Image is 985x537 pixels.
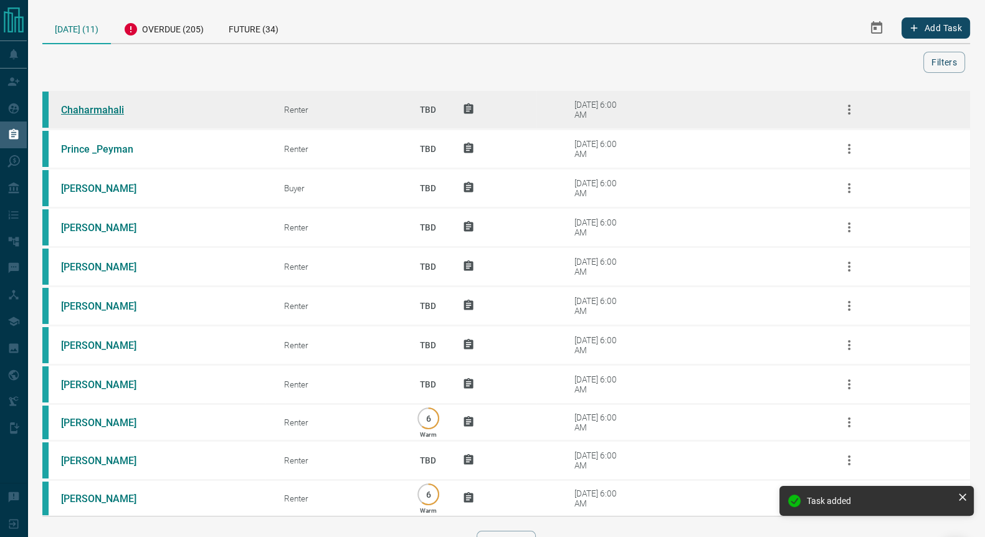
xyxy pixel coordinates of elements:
div: Buyer [284,183,394,193]
div: Renter [284,493,394,503]
div: [DATE] 6:00 AM [574,412,627,432]
div: condos.ca [42,406,49,439]
div: condos.ca [42,366,49,402]
p: 6 [424,490,433,499]
div: Overdue (205) [111,12,216,43]
a: [PERSON_NAME] [61,493,155,505]
div: [DATE] 6:00 AM [574,335,627,355]
div: condos.ca [42,131,49,167]
div: [DATE] (11) [42,12,111,44]
div: [DATE] 6:00 AM [574,296,627,316]
div: Renter [284,417,394,427]
a: [PERSON_NAME] [61,340,155,351]
p: TBD [412,250,444,283]
div: [DATE] 6:00 AM [574,217,627,237]
p: 6 [424,414,433,423]
button: Filters [923,52,965,73]
div: [DATE] 6:00 AM [574,450,627,470]
p: Warm [420,431,437,438]
div: Renter [284,301,394,311]
p: TBD [412,444,444,477]
div: [DATE] 6:00 AM [574,139,627,159]
div: [DATE] 6:00 AM [574,178,627,198]
div: condos.ca [42,92,49,128]
p: TBD [412,93,444,126]
a: [PERSON_NAME] [61,417,155,429]
div: condos.ca [42,442,49,478]
button: Select Date Range [862,13,892,43]
div: condos.ca [42,327,49,363]
a: [PERSON_NAME] [61,222,155,234]
a: Prince _Peyman [61,143,155,155]
div: condos.ca [42,170,49,206]
p: TBD [412,368,444,401]
div: [DATE] 6:00 AM [574,257,627,277]
button: Add Task [902,17,970,39]
p: TBD [412,211,444,244]
div: Renter [284,455,394,465]
a: Chaharmahali [61,104,155,116]
a: [PERSON_NAME] [61,300,155,312]
div: Renter [284,262,394,272]
p: TBD [412,132,444,166]
div: Task added [807,496,953,506]
div: Renter [284,379,394,389]
div: Renter [284,105,394,115]
p: TBD [412,328,444,362]
div: Renter [284,222,394,232]
div: condos.ca [42,249,49,285]
div: Renter [284,144,394,154]
div: Renter [284,340,394,350]
p: TBD [412,171,444,205]
p: Warm [420,507,437,514]
div: condos.ca [42,209,49,245]
div: [DATE] 6:00 AM [574,100,627,120]
a: [PERSON_NAME] [61,261,155,273]
div: [DATE] 6:00 AM [574,374,627,394]
div: [DATE] 6:00 AM [574,488,627,508]
a: [PERSON_NAME] [61,455,155,467]
div: condos.ca [42,482,49,515]
a: [PERSON_NAME] [61,183,155,194]
div: condos.ca [42,288,49,324]
div: Future (34) [216,12,291,43]
p: TBD [412,289,444,323]
a: [PERSON_NAME] [61,379,155,391]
